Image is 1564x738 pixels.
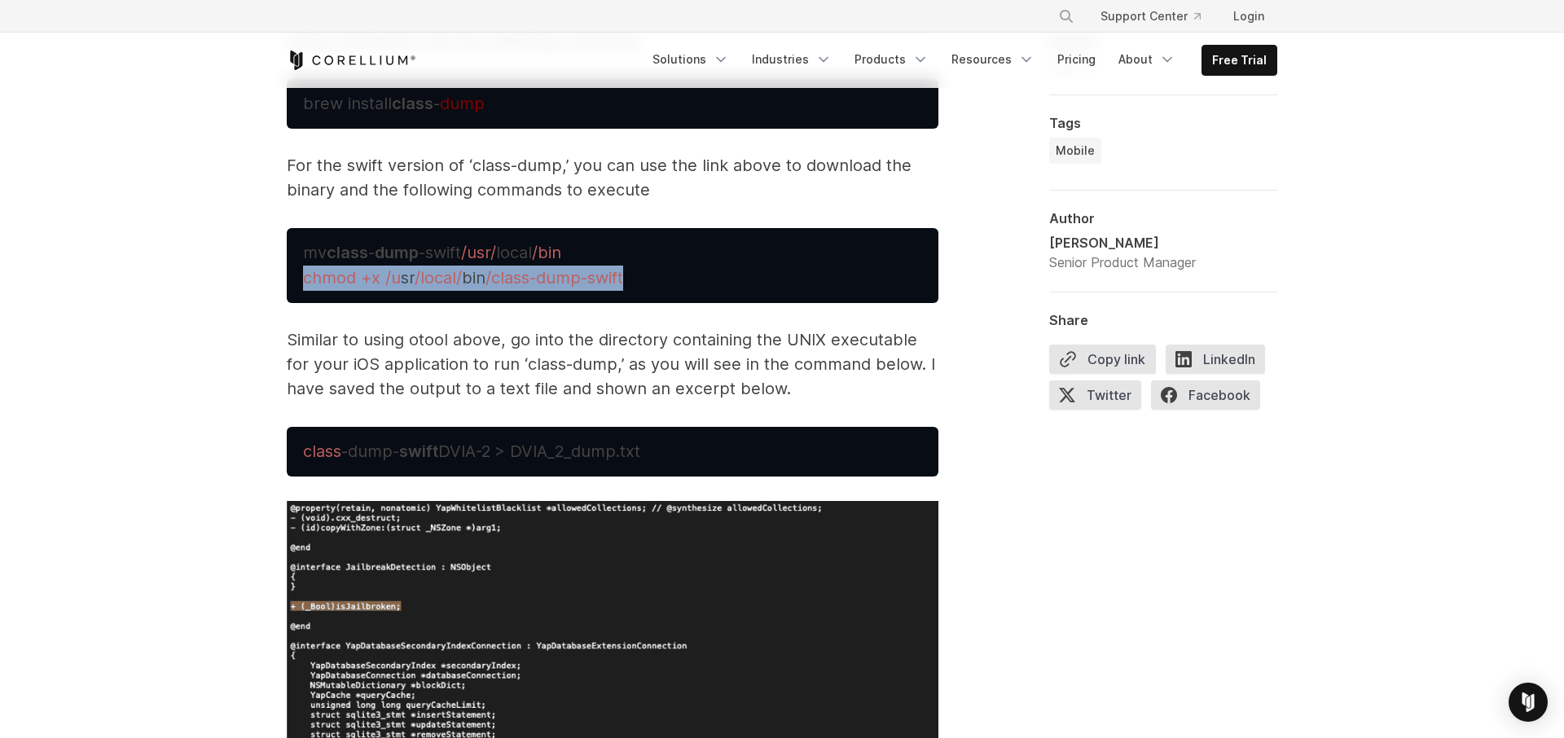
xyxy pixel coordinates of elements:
strong: dump [375,243,419,262]
span: class [303,441,341,461]
a: Resources [942,45,1044,74]
a: Twitter [1049,380,1151,416]
strong: swift [399,441,438,461]
strong: class [327,243,368,262]
span: LinkedIn [1166,345,1265,374]
div: [PERSON_NAME] [1049,233,1196,253]
a: Pricing [1048,45,1105,74]
div: Tags [1049,115,1277,131]
a: Support Center [1087,2,1214,31]
p: For the swift version of ‘class-dump,’ you can use the link above to download the binary and the ... [287,153,938,202]
a: Products [845,45,938,74]
a: Corellium Home [287,51,416,70]
span: Mobile [1056,143,1095,159]
span: /usr/ [461,243,496,262]
a: Login [1220,2,1277,31]
span: /class-dump-swift [485,268,623,288]
span: brew install - [303,94,440,113]
a: Industries [742,45,841,74]
button: Search [1052,2,1081,31]
div: Share [1049,312,1277,328]
span: sr [401,268,415,288]
a: Facebook [1151,380,1270,416]
div: Senior Product Manager [1049,253,1196,272]
span: -dump- DVIA-2 > DVIA_2_dump.txt [341,441,640,461]
div: Navigation Menu [643,45,1277,76]
div: Author [1049,210,1277,226]
div: Navigation Menu [1039,2,1277,31]
a: About [1109,45,1185,74]
div: Open Intercom Messenger [1509,683,1548,722]
span: mv - -swift [303,243,461,262]
span: local [496,243,532,262]
span: /local/ [415,268,462,288]
span: dump [440,94,485,113]
span: bin [462,268,485,288]
p: Similar to using otool above, go into the directory containing the UNIX executable for your iOS a... [287,327,938,401]
button: Copy link [1049,345,1156,374]
a: LinkedIn [1166,345,1275,380]
strong: class [392,94,433,113]
a: Solutions [643,45,739,74]
a: Mobile [1049,138,1101,164]
span: Twitter [1049,380,1141,410]
a: Free Trial [1202,46,1276,75]
span: Facebook [1151,380,1260,410]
